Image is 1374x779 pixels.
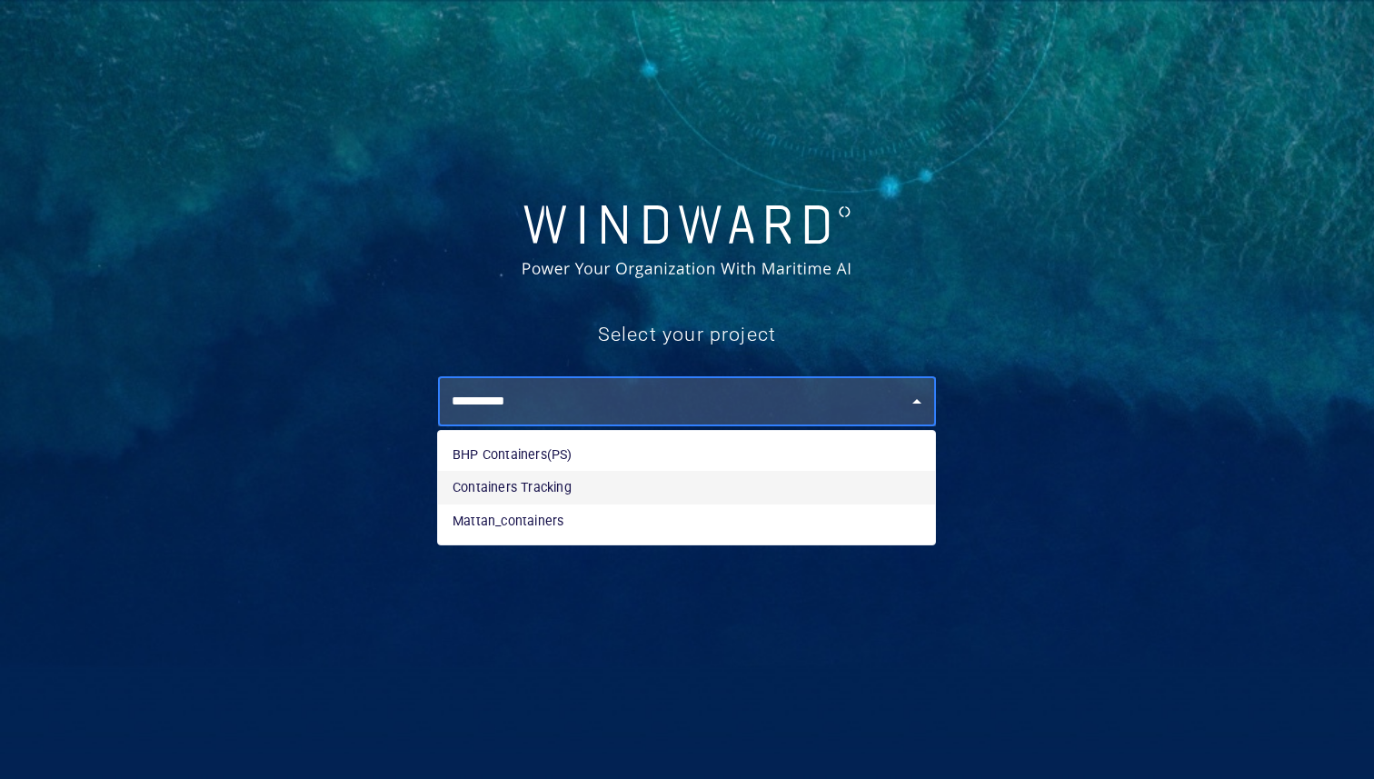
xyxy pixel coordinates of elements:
[438,438,935,471] li: BHP Containers(PS)
[438,471,935,504] li: Containers Tracking
[438,322,937,348] h5: Select your project
[438,504,935,537] li: Mattan_containers
[1297,697,1360,765] iframe: Chat
[904,389,930,414] button: Close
